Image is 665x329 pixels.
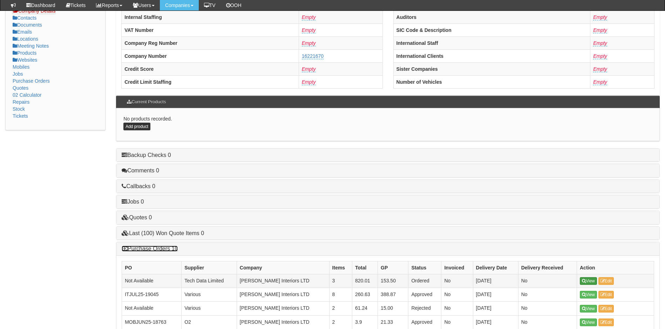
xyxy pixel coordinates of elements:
td: 3 [329,274,352,288]
th: Auditors [393,11,590,23]
th: Items [329,261,352,274]
a: Mobiles [13,64,29,70]
td: No [441,315,473,329]
a: Stock [13,106,25,112]
a: Edit [598,305,614,313]
td: 820.01 [352,274,378,288]
th: Company Number [122,49,299,62]
th: Company [237,261,329,274]
div: No products recorded. [116,108,660,141]
td: No [441,274,473,288]
a: Jobs [13,71,23,77]
td: 2 [329,315,352,329]
a: View [580,291,597,299]
a: Empty [593,53,607,59]
td: Approved [408,315,441,329]
a: Empty [302,66,316,72]
a: Contacts [13,15,36,21]
a: Emails [13,29,32,35]
td: MOBJUN25-18763 [122,315,182,329]
a: 02 Calculator [13,92,42,98]
td: 260.63 [352,288,378,302]
a: Locations [13,36,38,42]
td: 15.00 [378,302,408,315]
a: Empty [302,14,316,20]
td: No [518,274,577,288]
th: Company Reg Number [122,36,299,49]
th: Number of Vehicles [393,75,590,88]
a: Edit [598,291,614,299]
a: 16221670 [302,53,324,59]
a: Repairs [13,99,29,105]
td: [DATE] [473,288,518,302]
td: No [441,302,473,315]
td: Various [182,302,237,315]
a: Last (100) Won Quote Items 0 [122,230,204,236]
a: Empty [593,27,607,33]
td: Various [182,288,237,302]
a: Empty [302,79,316,85]
a: Quotes 0 [122,214,152,220]
th: SIC Code & Description [393,23,590,36]
th: Sister Companies [393,62,590,75]
th: Delivery Date [473,261,518,274]
a: Empty [302,40,316,46]
th: Internal Staffing [122,11,299,23]
td: 2 [329,302,352,315]
td: [PERSON_NAME] Interiors LTD [237,315,329,329]
a: Company Details [13,8,56,14]
a: Add product [123,123,150,130]
td: [PERSON_NAME] Interiors LTD [237,288,329,302]
th: Action [577,261,654,274]
a: Empty [302,27,316,33]
td: Tech Data Limited [182,274,237,288]
a: Tickets [13,113,28,119]
th: Invoiced [441,261,473,274]
a: Callbacks 0 [122,183,155,189]
td: [PERSON_NAME] Interiors LTD [237,302,329,315]
th: International Staff [393,36,590,49]
td: 3.9 [352,315,378,329]
a: Documents [13,22,42,28]
a: Comments 0 [122,167,159,173]
a: Quotes [13,85,28,91]
td: Rejected [408,302,441,315]
th: Delivery Received [518,261,577,274]
td: Approved [408,288,441,302]
a: View [580,318,597,326]
a: Empty [593,14,607,20]
td: 21.33 [378,315,408,329]
td: No [518,315,577,329]
td: [DATE] [473,315,518,329]
a: Jobs 0 [122,199,144,205]
a: Meeting Notes [13,43,49,49]
a: Empty [593,79,607,85]
a: Backup Checks 0 [122,152,171,158]
a: Purchase Orders [13,78,50,84]
td: Not Available [122,302,182,315]
td: Not Available [122,274,182,288]
td: 61.24 [352,302,378,315]
a: Products [13,50,36,56]
h3: Current Products [123,96,169,108]
a: Edit [598,277,614,285]
a: View [580,277,597,285]
td: 8 [329,288,352,302]
td: 388.87 [378,288,408,302]
th: International Clients [393,49,590,62]
th: Supplier [182,261,237,274]
th: VAT Number [122,23,299,36]
th: Credit Limit Staffing [122,75,299,88]
a: Purchase Orders 10 [122,246,178,252]
a: Edit [598,318,614,326]
td: [DATE] [473,302,518,315]
td: ITJUL25-19045 [122,288,182,302]
td: [PERSON_NAME] Interiors LTD [237,274,329,288]
td: Ordered [408,274,441,288]
th: GP [378,261,408,274]
th: Credit Score [122,62,299,75]
th: Total [352,261,378,274]
td: O2 [182,315,237,329]
th: Status [408,261,441,274]
td: No [441,288,473,302]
